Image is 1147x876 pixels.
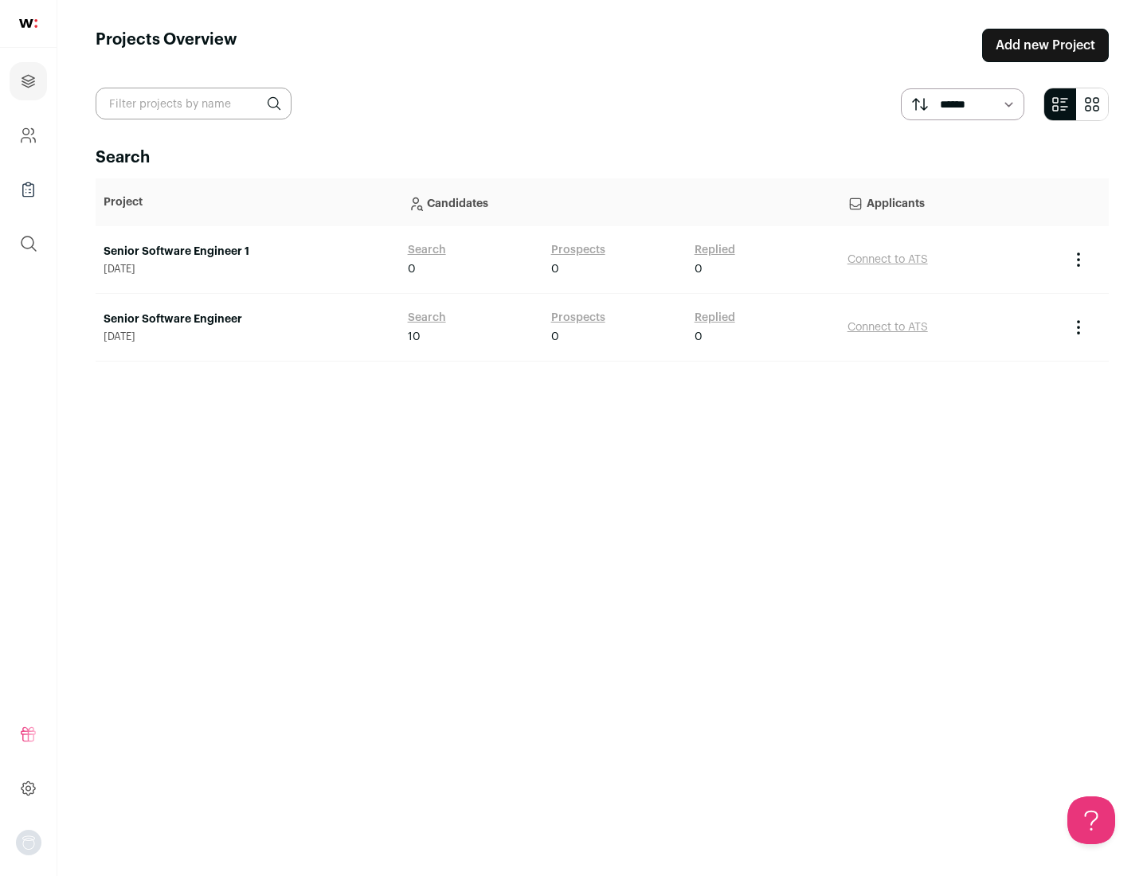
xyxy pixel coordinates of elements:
a: Search [408,310,446,326]
input: Filter projects by name [96,88,292,119]
span: 0 [695,329,703,345]
span: 0 [551,329,559,345]
iframe: Help Scout Beacon - Open [1067,796,1115,844]
a: Senior Software Engineer 1 [104,244,392,260]
button: Project Actions [1069,318,1088,337]
a: Company and ATS Settings [10,116,47,154]
a: Projects [10,62,47,100]
h2: Search [96,147,1109,169]
a: Search [408,242,446,258]
a: Prospects [551,242,605,258]
a: Connect to ATS [848,322,928,333]
button: Project Actions [1069,250,1088,269]
span: 0 [695,261,703,277]
a: Company Lists [10,170,47,209]
p: Candidates [408,186,832,218]
a: Prospects [551,310,605,326]
p: Applicants [848,186,1053,218]
img: nopic.png [16,830,41,855]
span: [DATE] [104,263,392,276]
a: Replied [695,242,735,258]
h1: Projects Overview [96,29,237,62]
a: Senior Software Engineer [104,311,392,327]
img: wellfound-shorthand-0d5821cbd27db2630d0214b213865d53afaa358527fdda9d0ea32b1df1b89c2c.svg [19,19,37,28]
span: 10 [408,329,421,345]
span: 0 [551,261,559,277]
span: 0 [408,261,416,277]
p: Project [104,194,392,210]
a: Connect to ATS [848,254,928,265]
a: Add new Project [982,29,1109,62]
button: Open dropdown [16,830,41,855]
span: [DATE] [104,330,392,343]
a: Replied [695,310,735,326]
